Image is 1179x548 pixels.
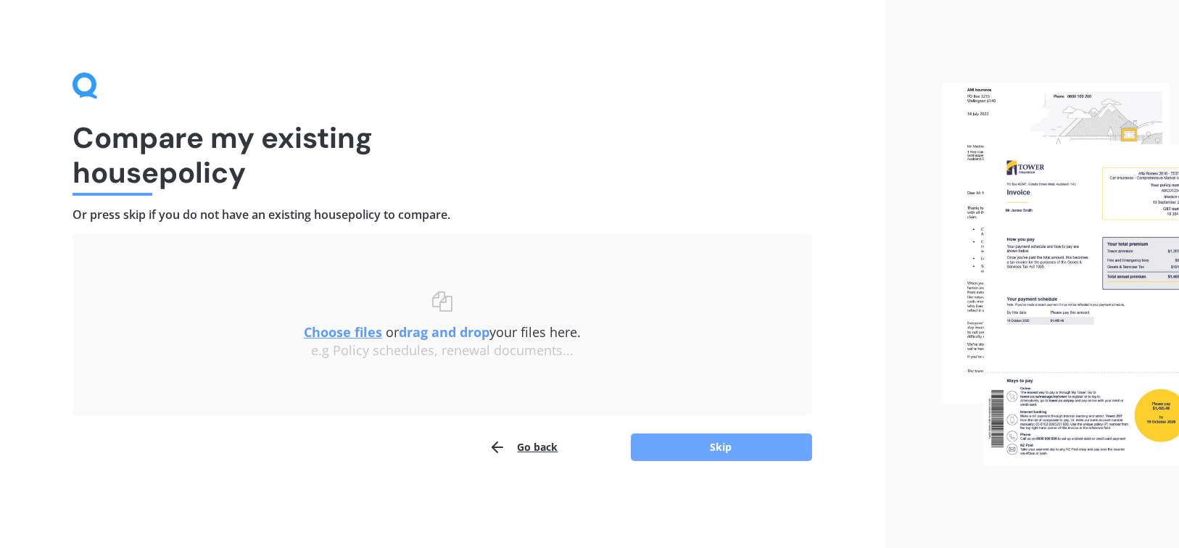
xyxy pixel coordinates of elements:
[304,323,382,341] u: Choose files
[73,120,812,190] h1: Compare my existing house policy
[399,323,489,341] b: drag and drop
[631,433,812,461] button: Skip
[73,207,812,223] h4: Or press skip if you do not have an existing house policy to compare.
[102,343,783,359] div: e.g Policy schedules, renewal documents...
[489,433,558,462] button: Go back
[304,323,581,341] span: or your files here.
